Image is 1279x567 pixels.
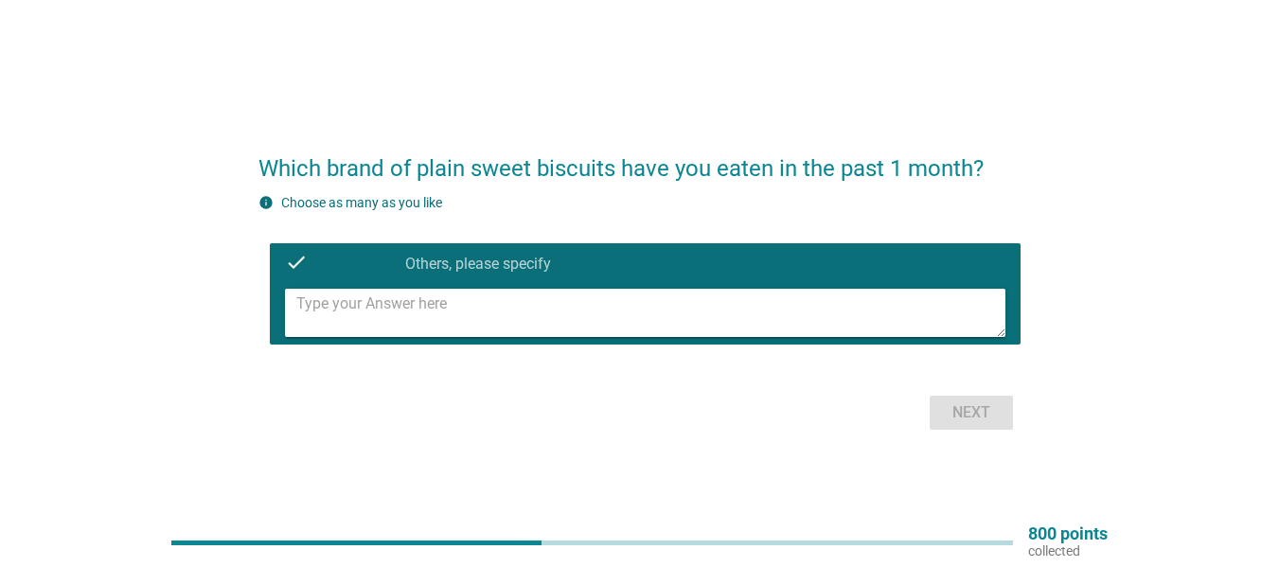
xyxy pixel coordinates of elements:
h2: Which brand of plain sweet biscuits have you eaten in the past 1 month? [258,133,1021,186]
label: Choose as many as you like [281,195,442,210]
label: Others, please specify [405,255,551,274]
i: check [285,251,308,274]
p: collected [1028,542,1108,559]
i: info [258,195,274,210]
p: 800 points [1028,525,1108,542]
